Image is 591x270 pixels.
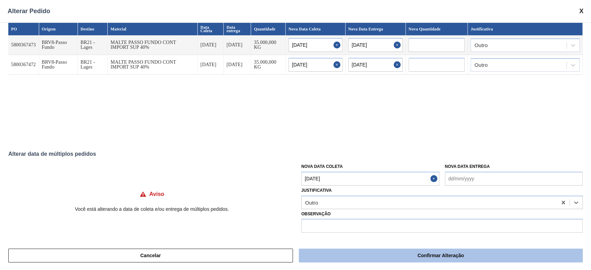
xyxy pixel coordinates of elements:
button: Confirmar Alteração [299,249,583,262]
label: Observação [301,209,583,219]
td: 35.000,000 KG [251,55,286,75]
td: [DATE] [224,35,251,55]
button: Close [333,58,342,72]
input: dd/mm/yyyy [288,58,342,72]
td: [DATE] [224,55,251,75]
th: Nova Data Coleta [286,23,345,35]
label: Nova Data Entrega [445,164,490,169]
h4: Aviso [149,191,164,197]
button: Close [394,58,403,72]
td: BRV8-Passo Fundo [39,35,78,55]
th: Origem [39,23,78,35]
input: dd/mm/yyyy [348,58,403,72]
span: Alterar Pedido [8,8,50,15]
div: Alterar data de múltiplos pedidos [8,151,583,157]
th: Nova Data Entrega [346,23,406,35]
input: dd/mm/yyyy [301,172,439,186]
label: Nova Data Coleta [301,164,343,169]
td: [DATE] [198,35,224,55]
td: 5800367472 [8,55,39,75]
div: Outro [305,199,318,205]
th: Material [108,23,198,35]
th: Justificativa [468,23,583,35]
th: Quantidade [251,23,286,35]
td: BR21 - Lages [78,55,108,75]
th: Destino [78,23,108,35]
button: Close [333,38,342,52]
td: MALTE PASSO FUNDO CONT IMPORT SUP 40% [108,35,198,55]
td: BR21 - Lages [78,35,108,55]
button: Close [430,172,439,186]
td: BRV8-Passo Fundo [39,55,78,75]
th: Data entrega [224,23,251,35]
div: Outro [474,43,487,48]
td: [DATE] [198,55,224,75]
td: 35.000,000 KG [251,35,286,55]
button: Cancelar [8,249,293,262]
td: MALTE PASSO FUNDO CONT IMPORT SUP 40% [108,55,198,75]
input: dd/mm/yyyy [288,38,342,52]
input: dd/mm/yyyy [348,38,403,52]
th: PO [8,23,39,35]
p: Você está alterando a data de coleta e/ou entrega de múltiplos pedidos. [8,206,296,212]
button: Close [394,38,403,52]
th: Nova Quantidade [406,23,468,35]
td: 5800367473 [8,35,39,55]
div: Outro [474,63,487,67]
input: dd/mm/yyyy [445,172,583,186]
th: Data Coleta [198,23,224,35]
label: Justificativa [301,188,332,193]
